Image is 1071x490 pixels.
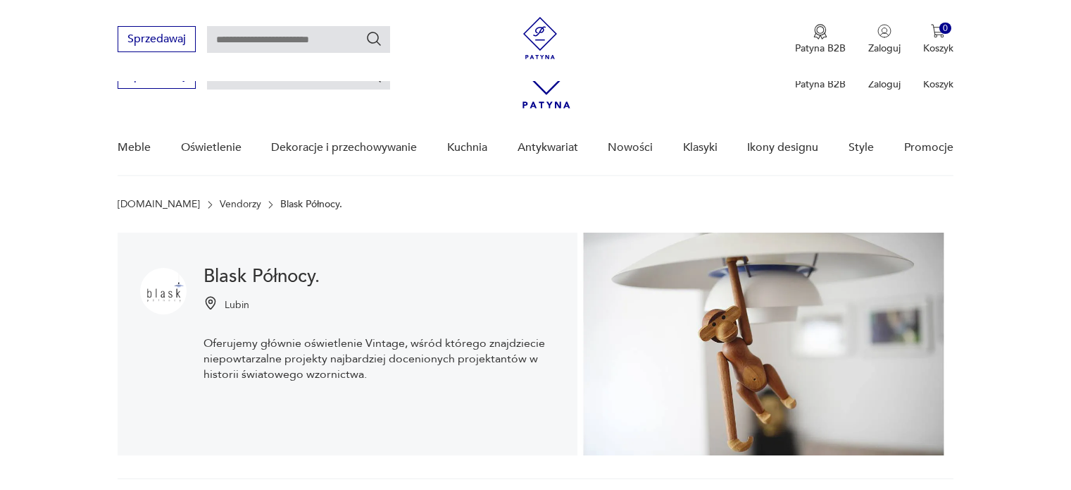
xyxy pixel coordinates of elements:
p: Patyna B2B [795,42,846,55]
p: Patyna B2B [795,78,846,91]
button: Zaloguj [868,24,901,55]
button: 0Koszyk [923,24,953,55]
a: Antykwariat [518,121,578,175]
img: Ikonka użytkownika [877,24,891,38]
h1: Blask Północy. [203,268,555,285]
img: Ikonka pinezki mapy [203,296,218,310]
a: Oświetlenie [181,121,242,175]
p: Zaloguj [868,78,901,91]
a: Promocje [904,121,953,175]
button: Szukaj [365,30,382,47]
button: Patyna B2B [795,24,846,55]
a: [DOMAIN_NAME] [118,199,200,210]
a: Sprzedawaj [118,72,196,82]
p: Koszyk [923,42,953,55]
img: Ikona medalu [813,24,827,39]
p: Blask Północy. [280,199,342,210]
img: Blask Północy. [577,233,953,455]
a: Nowości [608,121,653,175]
a: Vendorzy [220,199,261,210]
a: Ikony designu [747,121,818,175]
a: Klasyki [683,121,718,175]
button: Sprzedawaj [118,26,196,52]
p: Oferujemy głównie oświetlenie Vintage, wśród którego znajdziecie niepowtarzalne projekty najbardz... [203,336,555,382]
a: Ikona medaluPatyna B2B [795,24,846,55]
div: 0 [939,23,951,35]
img: Ikona koszyka [931,24,945,38]
p: Koszyk [923,78,953,91]
a: Dekoracje i przechowywanie [271,121,417,175]
img: Patyna - sklep z meblami i dekoracjami vintage [519,17,561,59]
img: Blask Północy. [140,268,187,314]
a: Meble [118,121,151,175]
a: Kuchnia [447,121,487,175]
a: Style [848,121,874,175]
p: Lubin [225,298,249,312]
p: Zaloguj [868,42,901,55]
a: Sprzedawaj [118,35,196,45]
